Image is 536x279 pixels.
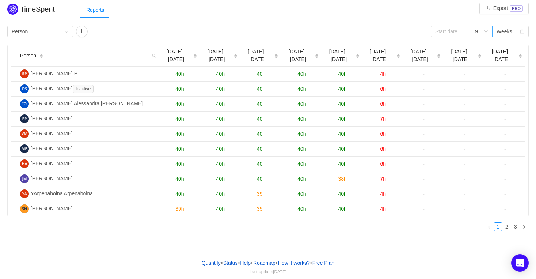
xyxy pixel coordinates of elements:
div: Person [12,26,28,37]
i: icon: down [484,29,488,34]
span: - [504,131,506,137]
span: 40h [175,116,184,122]
i: icon: caret-down [437,56,441,58]
span: 40h [216,131,225,137]
span: - [464,116,465,122]
span: - [464,176,465,182]
i: icon: caret-down [356,56,360,58]
i: icon: caret-up [39,53,43,55]
span: 40h [257,71,265,77]
i: icon: calendar [520,29,524,34]
img: PJ [20,114,29,123]
span: - [504,206,506,212]
a: Quantify [201,257,221,268]
span: - [504,161,506,167]
span: - [423,176,425,182]
img: MJ [20,144,29,153]
span: - [423,191,425,197]
span: - [464,101,465,107]
i: icon: caret-down [233,56,237,58]
span: - [504,191,506,197]
span: Last update: [250,269,286,274]
a: Status [223,257,238,268]
span: [DATE] - [DATE] [284,48,312,63]
span: [DATE] - [DATE] [488,48,515,63]
div: Reports [80,2,110,18]
a: Roadmap [253,257,276,268]
span: - [504,101,506,107]
div: Sort [233,53,238,58]
div: Sort [396,53,400,58]
span: 40h [257,101,265,107]
span: 6h [380,146,386,152]
i: icon: caret-up [315,53,319,55]
i: icon: caret-down [39,56,43,58]
span: - [504,146,506,152]
img: JM [20,174,29,183]
span: 40h [297,71,306,77]
span: 40h [216,161,225,167]
span: - [464,146,465,152]
span: [DATE] - [DATE] [162,48,190,63]
span: [DATE] - [DATE] [325,48,352,63]
span: 40h [257,86,265,92]
button: icon: plus [76,26,88,37]
span: 40h [297,161,306,167]
i: icon: caret-down [274,56,278,58]
a: 1 [494,223,502,231]
div: Sort [193,53,197,58]
img: Quantify logo [7,4,18,15]
span: 40h [257,161,265,167]
span: • [251,260,253,266]
li: 2 [502,222,511,231]
span: [PERSON_NAME] [31,146,73,151]
i: icon: caret-up [478,53,482,55]
span: [DATE] - [DATE] [406,48,434,63]
span: 4h [380,71,386,77]
span: - [504,71,506,77]
span: - [423,206,425,212]
span: - [464,161,465,167]
span: [PERSON_NAME] [31,176,73,181]
span: 40h [297,131,306,137]
span: [PERSON_NAME] Alessandra [PERSON_NAME] [31,101,143,106]
span: 38h [338,176,346,182]
i: icon: right [522,225,527,229]
a: Help [240,257,251,268]
i: icon: caret-up [437,53,441,55]
i: icon: caret-up [193,53,197,55]
img: VM [20,129,29,138]
span: 40h [175,101,184,107]
span: 40h [338,206,346,212]
span: 40h [297,191,306,197]
span: - [464,206,465,212]
i: icon: caret-down [478,56,482,58]
span: 6h [380,131,386,137]
div: Sort [478,53,482,58]
span: - [423,71,425,77]
span: 40h [175,161,184,167]
li: 1 [494,222,502,231]
i: icon: caret-up [356,53,360,55]
span: 40h [175,86,184,92]
span: - [504,86,506,92]
span: • [276,260,278,266]
span: 6h [380,86,386,92]
span: • [221,260,223,266]
div: Sort [437,53,441,58]
button: icon: downloadExportPRO [479,3,529,14]
i: icon: caret-down [193,56,197,58]
span: - [464,86,465,92]
span: 6h [380,101,386,107]
span: 40h [175,146,184,152]
span: [DATE] [273,269,286,274]
span: 40h [216,86,225,92]
span: - [423,161,425,167]
div: Weeks [497,26,512,37]
span: 40h [175,176,184,182]
span: [PERSON_NAME] [31,131,73,136]
i: icon: caret-down [518,56,522,58]
img: YA [20,189,29,198]
span: 40h [338,71,346,77]
span: 40h [338,131,346,137]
